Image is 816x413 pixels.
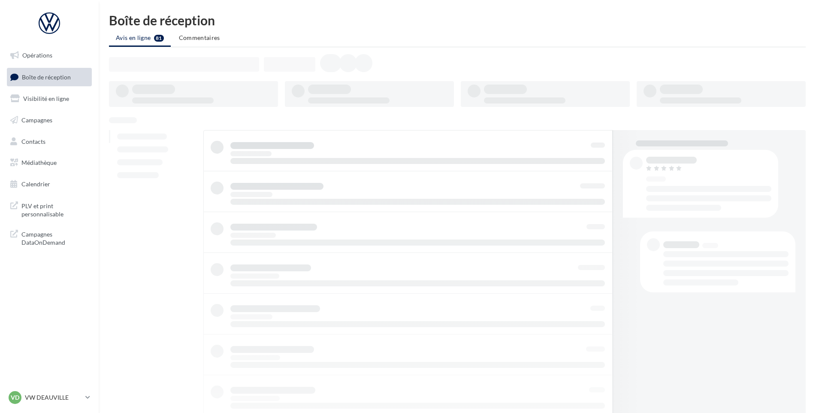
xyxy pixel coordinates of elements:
[23,95,69,102] span: Visibilité en ligne
[21,159,57,166] span: Médiathèque
[5,133,94,151] a: Contacts
[5,111,94,129] a: Campagnes
[179,34,220,41] span: Commentaires
[5,197,94,222] a: PLV et print personnalisable
[21,137,45,145] span: Contacts
[5,225,94,250] a: Campagnes DataOnDemand
[21,228,88,247] span: Campagnes DataOnDemand
[22,52,52,59] span: Opérations
[21,116,52,124] span: Campagnes
[11,393,19,402] span: VD
[22,73,71,80] span: Boîte de réception
[5,68,94,86] a: Boîte de réception
[109,14,806,27] div: Boîte de réception
[21,180,50,188] span: Calendrier
[5,175,94,193] a: Calendrier
[5,154,94,172] a: Médiathèque
[21,200,88,219] span: PLV et print personnalisable
[5,46,94,64] a: Opérations
[25,393,82,402] p: VW DEAUVILLE
[5,90,94,108] a: Visibilité en ligne
[7,389,92,406] a: VD VW DEAUVILLE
